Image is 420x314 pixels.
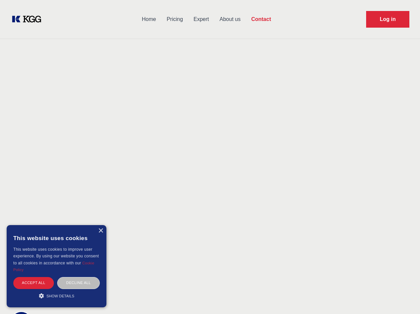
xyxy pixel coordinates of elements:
a: Cookie Policy [13,261,94,272]
a: Expert [188,11,214,28]
div: Close [98,228,103,233]
a: Home [136,11,161,28]
span: This website uses cookies to improve user experience. By using our website you consent to all coo... [13,247,99,265]
a: Pricing [161,11,188,28]
span: Show details [47,294,74,298]
iframe: Chat Widget [387,282,420,314]
a: About us [214,11,246,28]
a: Contact [246,11,276,28]
div: Decline all [57,277,100,289]
div: Show details [13,292,100,299]
a: KOL Knowledge Platform: Talk to Key External Experts (KEE) [11,14,47,25]
div: This website uses cookies [13,230,100,246]
a: Request Demo [366,11,409,28]
div: Accept all [13,277,54,289]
